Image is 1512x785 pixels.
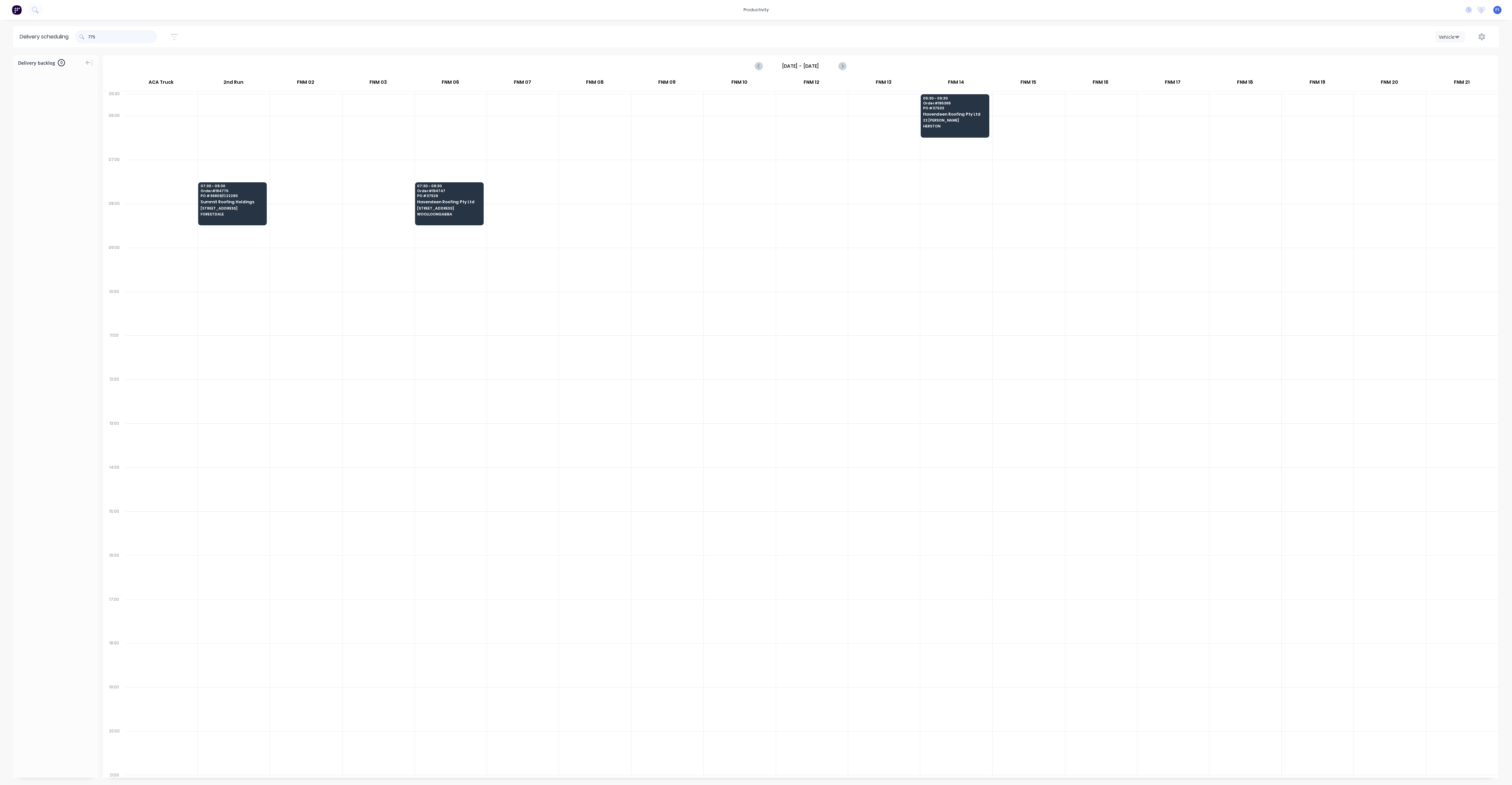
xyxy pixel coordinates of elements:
div: FNM 03 [342,77,414,91]
div: FNM 13 [848,77,920,91]
div: 19:00 [103,683,125,727]
span: WOOLLOONGABBA [417,212,481,216]
div: 17:00 [103,595,125,639]
div: FNM 10 [703,77,775,91]
div: FNM 20 [1354,77,1425,91]
span: Order # 194747 [417,189,481,193]
div: FNM 09 [631,77,703,91]
span: PO # 37533 [923,106,987,110]
div: 06:00 [103,112,125,156]
div: ACA Truck [125,77,197,91]
div: 12:00 [103,375,125,419]
span: Order # 194775 [200,189,264,193]
span: Havendeen Roofing Pty Ltd [417,200,481,204]
span: Summit Roofing Holdings [200,200,264,204]
input: Search for orders [88,30,157,43]
span: PO # 36808/C22280 [200,194,264,198]
div: FNM 21 [1426,77,1498,91]
div: Delivery scheduling [13,26,75,47]
div: 08:00 [103,200,125,244]
div: FNM 16 [1064,77,1136,91]
img: Factory [12,5,22,15]
span: Delivery backlog [18,59,55,66]
div: 09:00 [103,244,125,288]
div: FNM 02 [270,77,342,91]
span: FORESTDALE [200,212,264,216]
div: productivity [740,5,772,15]
span: 22 [PERSON_NAME] [923,118,987,122]
div: 13:00 [103,419,125,463]
div: FNM 12 [776,77,848,91]
span: [STREET_ADDRESS] [200,206,264,210]
span: 07:30 - 08:30 [200,184,264,188]
div: 11:00 [103,331,125,375]
div: 18:00 [103,639,125,683]
div: FNM 15 [992,77,1064,91]
button: Vehicle [1435,31,1465,43]
span: 0 [58,59,65,66]
div: FNM 17 [1137,77,1209,91]
span: 05:30 - 06:30 [923,96,987,100]
div: 16:00 [103,551,125,595]
div: Vehicle [1439,34,1458,40]
div: FNM 18 [1209,77,1281,91]
div: 15:00 [103,507,125,551]
div: FNM 08 [559,77,631,91]
span: F1 [1495,7,1500,13]
div: 14:00 [103,463,125,507]
span: 07:30 - 08:30 [417,184,481,188]
span: Order # 195388 [923,101,987,105]
div: 10:00 [103,288,125,332]
span: [STREET_ADDRESS] [417,206,481,210]
div: 07:00 [103,156,125,200]
div: FNM 14 [920,77,992,91]
div: FNM 06 [414,77,486,91]
span: PO # 37526 [417,194,481,198]
div: FNM 19 [1281,77,1353,91]
div: 05:30 [103,90,125,112]
div: 21:00 [103,771,125,779]
div: 2nd Run [198,77,269,91]
div: FNM 07 [487,77,558,91]
span: HERSTON [923,124,987,128]
div: 20:00 [103,727,125,771]
span: Havendeen Roofing Pty Ltd [923,112,987,116]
